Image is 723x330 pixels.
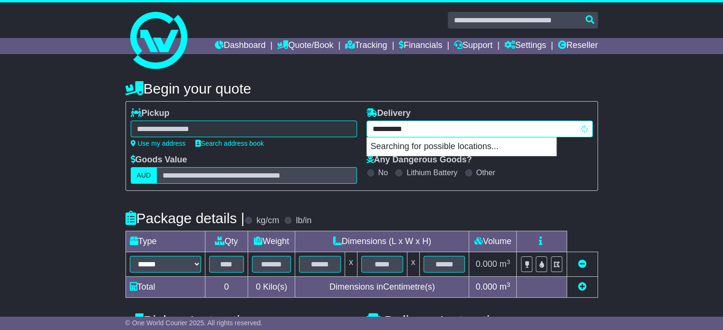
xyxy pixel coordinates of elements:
td: Kilo(s) [248,277,295,298]
span: m [500,259,511,269]
h4: Pickup Instructions [125,313,357,329]
td: Type [125,231,205,252]
label: Other [476,168,495,177]
typeahead: Please provide city [366,121,593,137]
a: Add new item [578,282,587,292]
a: Financials [399,38,442,54]
td: Dimensions in Centimetre(s) [295,277,469,298]
td: 0 [205,277,248,298]
a: Settings [504,38,546,54]
a: Use my address [131,140,186,147]
td: x [407,252,419,277]
td: Total [125,277,205,298]
label: Lithium Battery [406,168,457,177]
span: 0.000 [476,282,497,292]
label: No [378,168,388,177]
a: Reseller [558,38,598,54]
label: lb/in [296,216,311,226]
span: m [500,282,511,292]
a: Search address book [195,140,264,147]
h4: Begin your quote [125,81,598,96]
td: Qty [205,231,248,252]
h4: Package details | [125,210,245,226]
span: 0.000 [476,259,497,269]
span: 0 [256,282,260,292]
sup: 3 [507,258,511,265]
label: AUD [131,167,157,184]
p: Searching for possible locations... [367,138,556,156]
a: Dashboard [215,38,266,54]
a: Remove this item [578,259,587,269]
label: Pickup [131,108,170,119]
h4: Delivery Instructions [366,313,598,329]
td: Volume [469,231,517,252]
td: Weight [248,231,295,252]
td: Dimensions (L x W x H) [295,231,469,252]
a: Support [454,38,492,54]
label: Goods Value [131,155,187,165]
span: © One World Courier 2025. All rights reserved. [125,319,263,327]
a: Quote/Book [277,38,333,54]
label: Any Dangerous Goods? [366,155,472,165]
label: Delivery [366,108,411,119]
td: x [345,252,357,277]
sup: 3 [507,281,511,288]
a: Tracking [345,38,387,54]
label: kg/cm [256,216,279,226]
